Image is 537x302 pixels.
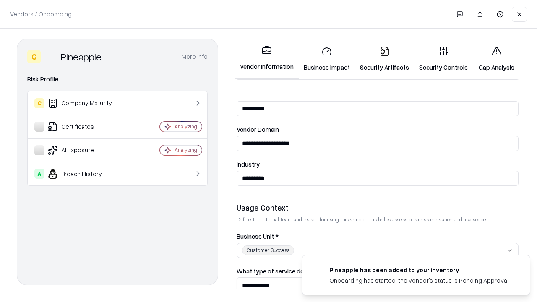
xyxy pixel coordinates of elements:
div: Onboarding has started, the vendor's status is Pending Approval. [329,276,510,285]
a: Security Artifacts [355,39,414,78]
div: A [34,169,44,179]
div: AI Exposure [34,145,135,155]
label: What type of service does the vendor provide? * [237,268,519,274]
label: Business Unit * [237,233,519,240]
div: Analyzing [175,146,197,154]
div: Breach History [34,169,135,179]
div: Company Maturity [34,98,135,108]
label: Industry [237,161,519,167]
div: C [34,98,44,108]
div: C [27,50,41,63]
p: Vendors / Onboarding [10,10,72,18]
div: Analyzing [175,123,197,130]
div: Customer Success [242,245,294,255]
img: pineappleenergy.com [313,266,323,276]
a: Security Controls [414,39,473,78]
a: Gap Analysis [473,39,520,78]
div: Certificates [34,122,135,132]
p: Define the internal team and reason for using this vendor. This helps assess business relevance a... [237,216,519,223]
a: Business Impact [299,39,355,78]
div: Risk Profile [27,74,208,84]
a: Vendor Information [235,39,299,79]
label: Vendor Domain [237,126,519,133]
img: Pineapple [44,50,57,63]
button: More info [182,49,208,64]
div: Pineapple [61,50,102,63]
div: Usage Context [237,203,519,213]
button: Customer Success [237,243,519,258]
div: Pineapple has been added to your inventory [329,266,510,274]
